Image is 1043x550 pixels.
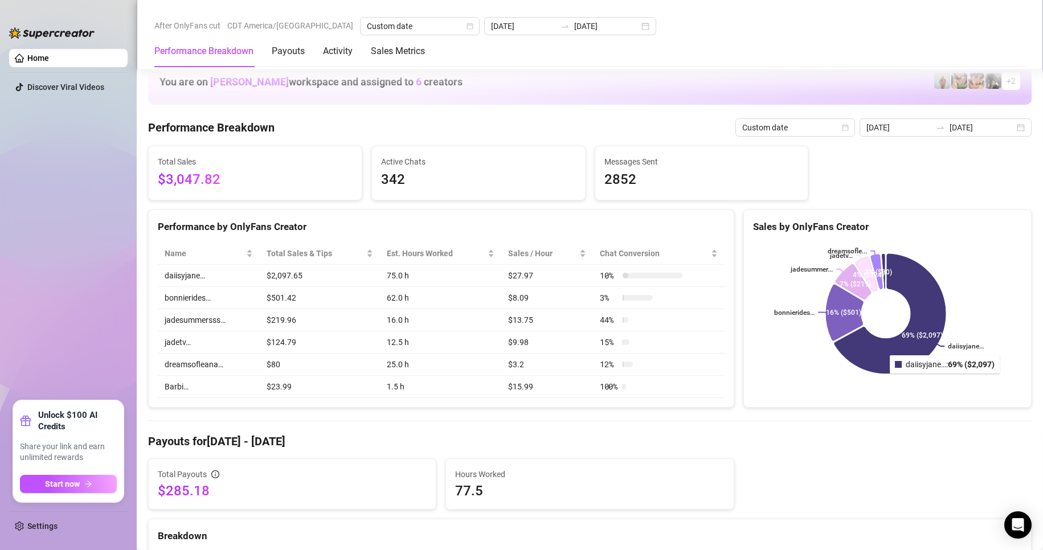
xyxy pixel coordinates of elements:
a: Settings [27,522,58,531]
div: Performance by OnlyFans Creator [158,219,725,235]
div: Payouts [272,44,305,58]
span: 6 [416,76,422,88]
span: CDT America/[GEOGRAPHIC_DATA] [227,17,353,34]
td: $13.75 [501,309,593,331]
span: Name [165,247,244,260]
span: swap-right [561,22,570,31]
th: Name [158,243,260,265]
span: + 2 [1007,75,1016,87]
img: daiisyjane [985,73,1001,89]
td: $124.79 [260,331,380,354]
span: Active Chats [381,155,576,168]
td: bonnierides… [158,287,260,309]
span: Messages Sent [604,155,799,168]
span: calendar [842,124,849,131]
img: logo-BBDzfeDw.svg [9,27,95,39]
span: Total Sales [158,155,353,168]
text: jadesummer... [790,265,833,273]
input: End date [950,121,1015,134]
td: $3.2 [501,354,593,376]
th: Total Sales & Tips [260,243,380,265]
span: swap-right [936,123,945,132]
td: $9.98 [501,331,593,354]
td: jadetv… [158,331,260,354]
span: 342 [381,169,576,191]
span: 44 % [600,314,618,326]
span: $3,047.82 [158,169,353,191]
input: Start date [491,20,556,32]
td: 25.0 h [380,354,501,376]
td: 1.5 h [380,376,501,398]
td: $27.97 [501,265,593,287]
text: bonnierides… [774,309,815,317]
td: Barbi… [158,376,260,398]
a: Home [27,54,49,63]
span: 2852 [604,169,799,191]
span: 15 % [600,336,618,348]
span: 12 % [600,358,618,371]
span: After OnlyFans cut [154,17,220,34]
input: Start date [866,121,931,134]
td: 62.0 h [380,287,501,309]
img: dreamsofleana [951,73,967,89]
input: End date [574,20,639,32]
text: daiisyjane… [948,343,984,351]
td: dreamsofleana… [158,354,260,376]
td: $219.96 [260,309,380,331]
img: Barbi [934,73,950,89]
span: Start now [45,479,80,489]
td: 12.5 h [380,331,501,354]
span: Total Sales & Tips [267,247,364,260]
div: Sales by OnlyFans Creator [753,219,1022,235]
h4: Performance Breakdown [148,120,275,136]
span: [PERSON_NAME] [210,76,289,88]
div: Est. Hours Worked [387,247,485,260]
span: 77.5 [455,482,724,500]
text: jadetv… [829,252,852,260]
td: 16.0 h [380,309,501,331]
span: Share your link and earn unlimited rewards [20,441,117,463]
text: dreamsofle... [828,247,867,255]
span: calendar [467,23,473,30]
span: to [936,123,945,132]
td: $501.42 [260,287,380,309]
button: Start nowarrow-right [20,475,117,493]
strong: Unlock $100 AI Credits [38,409,117,432]
span: gift [20,415,31,426]
span: Sales / Hour [508,247,577,260]
th: Sales / Hour [501,243,593,265]
td: 75.0 h [380,265,501,287]
td: jadesummersss… [158,309,260,331]
span: $285.18 [158,482,427,500]
span: arrow-right [84,480,92,488]
div: Activity [323,44,353,58]
td: daiisyjane… [158,265,260,287]
td: $23.99 [260,376,380,398]
td: $15.99 [501,376,593,398]
span: Custom date [367,18,473,35]
h4: Payouts for [DATE] - [DATE] [148,433,1032,449]
span: 3 % [600,292,618,304]
div: Breakdown [158,528,1022,544]
div: Sales Metrics [371,44,425,58]
td: $8.09 [501,287,593,309]
span: to [561,22,570,31]
span: Chat Conversion [600,247,709,260]
span: Custom date [742,119,848,136]
td: $2,097.65 [260,265,380,287]
div: Performance Breakdown [154,44,253,58]
span: 100 % [600,380,618,393]
h1: You are on workspace and assigned to creators [159,76,463,88]
a: Discover Viral Videos [27,83,104,92]
span: Hours Worked [455,468,724,481]
td: $80 [260,354,380,376]
span: info-circle [211,470,219,478]
th: Chat Conversion [593,243,725,265]
img: bonnierides [968,73,984,89]
span: 10 % [600,269,618,282]
span: Total Payouts [158,468,207,481]
div: Open Intercom Messenger [1004,511,1032,539]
